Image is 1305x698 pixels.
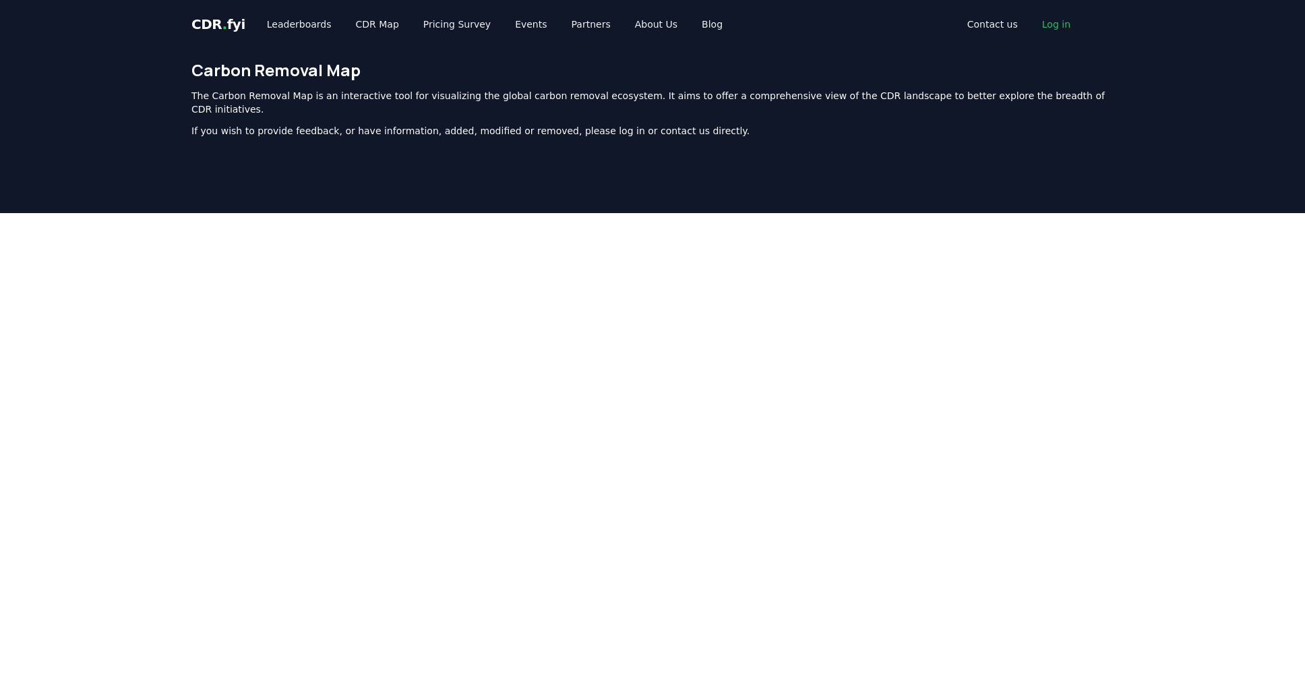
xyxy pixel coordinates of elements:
a: Log in [1031,12,1081,36]
a: About Us [624,12,688,36]
a: Events [504,12,557,36]
span: CDR fyi [191,16,245,32]
a: Pricing Survey [413,12,502,36]
nav: Main [256,12,733,36]
a: CDR Map [345,12,410,36]
a: CDR.fyi [191,15,245,34]
span: . [222,16,227,32]
a: Partners [561,12,621,36]
a: Blog [691,12,733,36]
nav: Main [957,12,1081,36]
h1: Carbon Removal Map [191,59,1114,81]
span: Log in [1042,18,1070,31]
p: The Carbon Removal Map is an interactive tool for visualizing the global carbon removal ecosystem... [191,89,1114,116]
p: If you wish to provide feedback, or have information, added, modified or removed, please log in o... [191,124,1114,138]
a: Contact us [957,12,1029,36]
a: Leaderboards [256,12,342,36]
